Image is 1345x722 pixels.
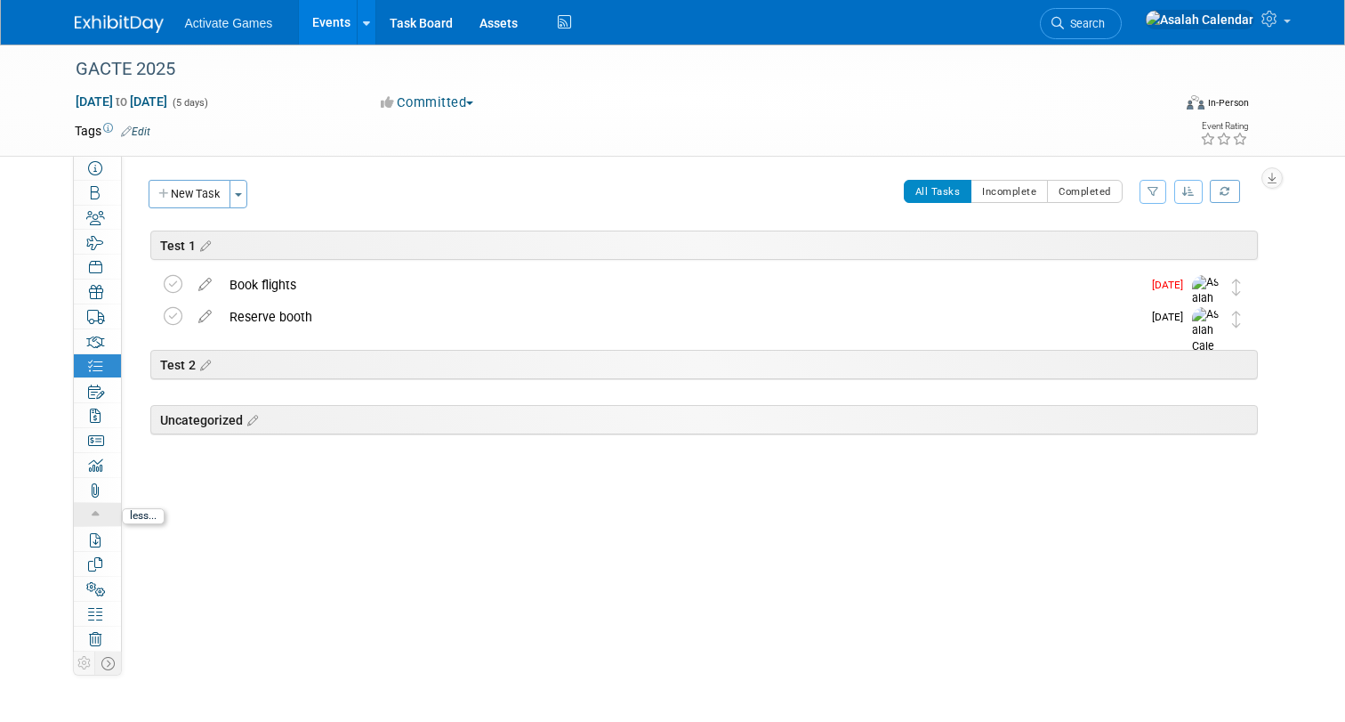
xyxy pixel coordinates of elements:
[1232,311,1241,328] i: Move task
[171,97,208,109] span: (5 days)
[121,126,150,138] a: Edit
[113,94,130,109] span: to
[150,405,1258,434] div: Uncategorized
[1040,8,1122,39] a: Search
[196,355,211,373] a: Edit sections
[970,180,1048,203] button: Incomplete
[1232,279,1241,296] i: Move task
[150,231,1258,260] div: Test 1
[1152,311,1192,323] span: [DATE]
[1210,180,1240,203] a: Refresh
[1207,96,1249,110] div: In-Person
[1064,17,1105,30] span: Search
[904,180,972,203] button: All Tasks
[69,53,1149,85] div: GACTE 2025
[221,302,1141,332] div: Reserve booth
[1047,180,1123,203] button: Completed
[1192,307,1219,370] img: Asalah Calendar
[1200,122,1248,131] div: Event Rating
[1145,10,1254,29] img: Asalah Calendar
[75,15,164,33] img: ExhibitDay
[94,652,121,675] td: Toggle Event Tabs
[375,93,480,112] button: Committed
[189,309,221,325] a: edit
[74,652,95,675] td: Personalize Event Tab Strip
[149,180,230,208] button: New Task
[1075,93,1249,119] div: Event Format
[189,277,221,293] a: edit
[150,350,1258,379] div: Test 2
[1152,279,1192,291] span: [DATE]
[243,410,258,428] a: Edit sections
[75,93,168,110] span: [DATE] [DATE]
[1187,95,1204,110] img: Format-Inperson.png
[185,16,273,30] span: Activate Games
[75,122,150,140] td: Tags
[1192,275,1219,338] img: Asalah Calendar
[221,270,1141,300] div: Book flights
[196,236,211,254] a: Edit sections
